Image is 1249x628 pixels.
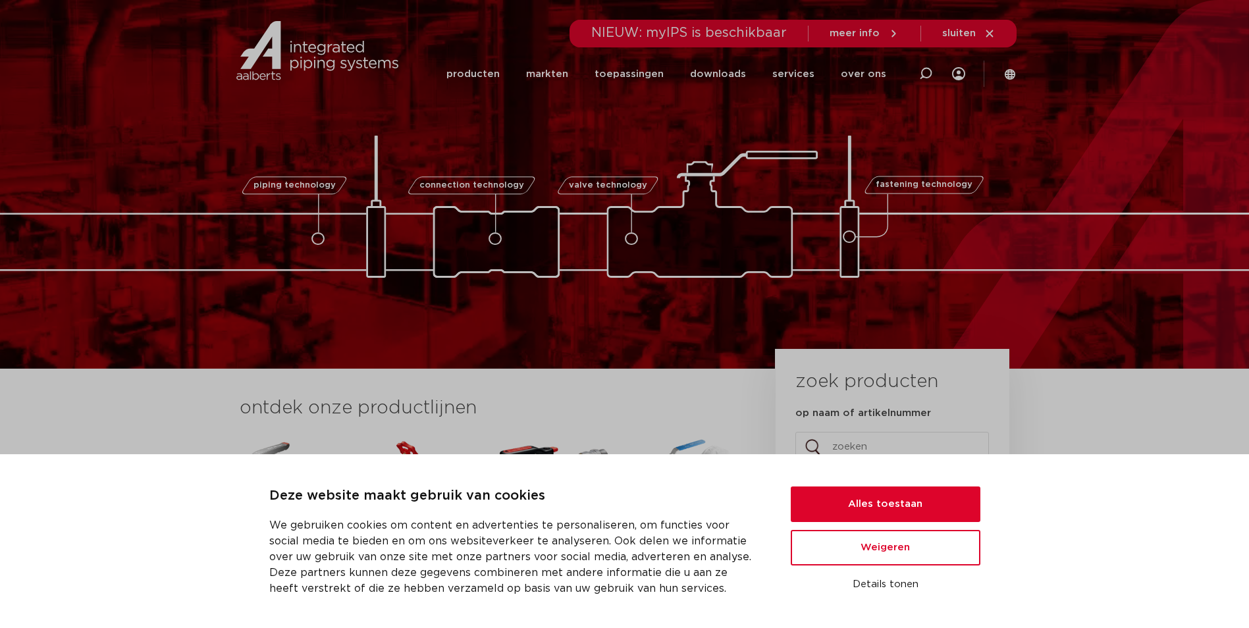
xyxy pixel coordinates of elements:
span: piping technology [253,181,336,190]
button: Weigeren [791,530,980,565]
span: valve technology [569,181,647,190]
a: producten [446,49,500,99]
span: connection technology [419,181,523,190]
nav: Menu [446,49,886,99]
p: We gebruiken cookies om content en advertenties te personaliseren, om functies voor social media ... [269,517,759,596]
h3: ontdek onze productlijnen [240,395,731,421]
label: op naam of artikelnummer [795,407,931,420]
span: sluiten [942,28,976,38]
a: services [772,49,814,99]
a: markten [526,49,568,99]
span: meer info [830,28,880,38]
h3: zoek producten [795,369,938,395]
span: NIEUW: myIPS is beschikbaar [591,26,787,39]
input: zoeken [795,432,989,462]
button: Alles toestaan [791,486,980,522]
a: downloads [690,49,746,99]
a: toepassingen [595,49,664,99]
p: Deze website maakt gebruik van cookies [269,486,759,507]
div: my IPS [952,47,965,100]
button: Details tonen [791,573,980,596]
a: over ons [841,49,886,99]
a: sluiten [942,28,996,39]
a: meer info [830,28,899,39]
span: fastening technology [876,181,972,190]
